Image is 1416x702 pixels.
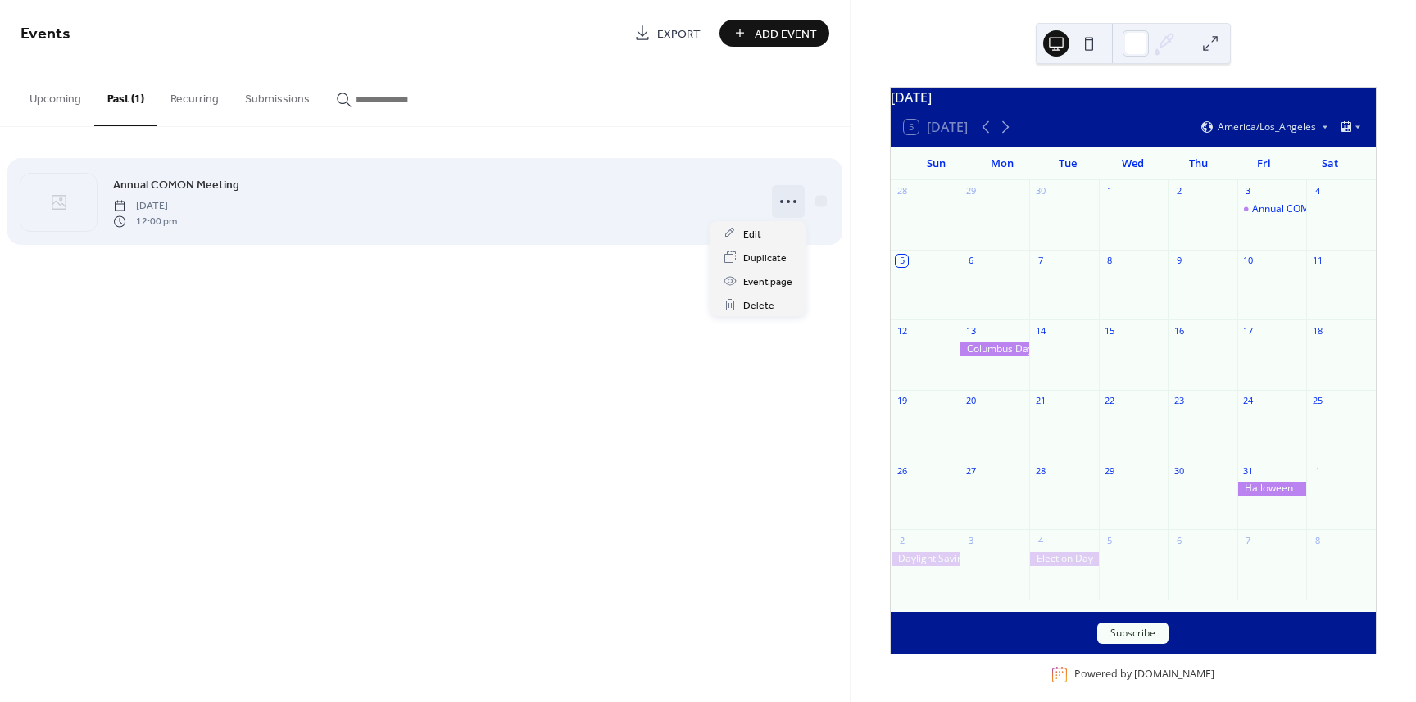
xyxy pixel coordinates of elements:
span: 12:00 pm [113,214,177,229]
span: Events [20,18,70,50]
span: Add Event [755,25,817,43]
span: Duplicate [743,250,787,267]
div: 2 [896,534,908,546]
button: Past (1) [94,66,157,126]
div: 9 [1173,255,1185,267]
div: [DATE] [891,88,1376,107]
div: Annual COMON Meeting [1237,202,1307,216]
div: 1 [1311,464,1323,477]
button: Upcoming [16,66,94,125]
div: Mon [969,147,1035,180]
div: Fri [1232,147,1297,180]
div: 30 [1173,464,1185,477]
div: 2 [1173,185,1185,197]
div: 31 [1242,464,1255,477]
div: Thu [1166,147,1232,180]
span: Annual COMON Meeting [113,177,239,194]
a: [DOMAIN_NAME] [1134,668,1214,682]
div: 6 [964,255,977,267]
div: 4 [1311,185,1323,197]
div: 10 [1242,255,1255,267]
div: 13 [964,324,977,337]
div: 7 [1242,534,1255,546]
div: 1 [1104,185,1116,197]
span: America/Los_Angeles [1218,122,1316,132]
div: Tue [1035,147,1101,180]
div: 11 [1311,255,1323,267]
div: 24 [1242,395,1255,407]
div: 28 [896,185,908,197]
div: 3 [964,534,977,546]
button: Submissions [232,66,323,125]
div: 19 [896,395,908,407]
div: Annual COMON Meeting [1252,202,1364,216]
div: 29 [1104,464,1116,477]
div: Powered by [1074,668,1214,682]
div: 22 [1104,395,1116,407]
div: Sun [904,147,969,180]
div: 8 [1104,255,1116,267]
div: 3 [1242,185,1255,197]
div: Sat [1297,147,1363,180]
div: 26 [896,464,908,477]
div: Wed [1101,147,1166,180]
div: Halloween [1237,482,1307,496]
div: Election Day [1029,552,1099,566]
a: Annual COMON Meeting [113,175,239,194]
button: Subscribe [1097,623,1169,644]
div: 7 [1034,255,1046,267]
div: 8 [1311,534,1323,546]
div: 5 [896,255,908,267]
div: 14 [1034,324,1046,337]
div: 15 [1104,324,1116,337]
div: 23 [1173,395,1185,407]
div: 4 [1034,534,1046,546]
span: [DATE] [113,199,177,214]
button: Add Event [719,20,829,47]
div: Columbus Day [960,342,1029,356]
div: Daylight Saving Time ends [891,552,960,566]
span: Delete [743,297,774,315]
div: 6 [1173,534,1185,546]
div: 5 [1104,534,1116,546]
div: 28 [1034,464,1046,477]
div: 21 [1034,395,1046,407]
div: 18 [1311,324,1323,337]
div: 17 [1242,324,1255,337]
div: 30 [1034,185,1046,197]
div: 25 [1311,395,1323,407]
div: 29 [964,185,977,197]
div: 27 [964,464,977,477]
div: 12 [896,324,908,337]
span: Event page [743,274,792,291]
div: 20 [964,395,977,407]
button: Recurring [157,66,232,125]
a: Export [622,20,713,47]
div: 16 [1173,324,1185,337]
span: Export [657,25,701,43]
span: Edit [743,226,761,243]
